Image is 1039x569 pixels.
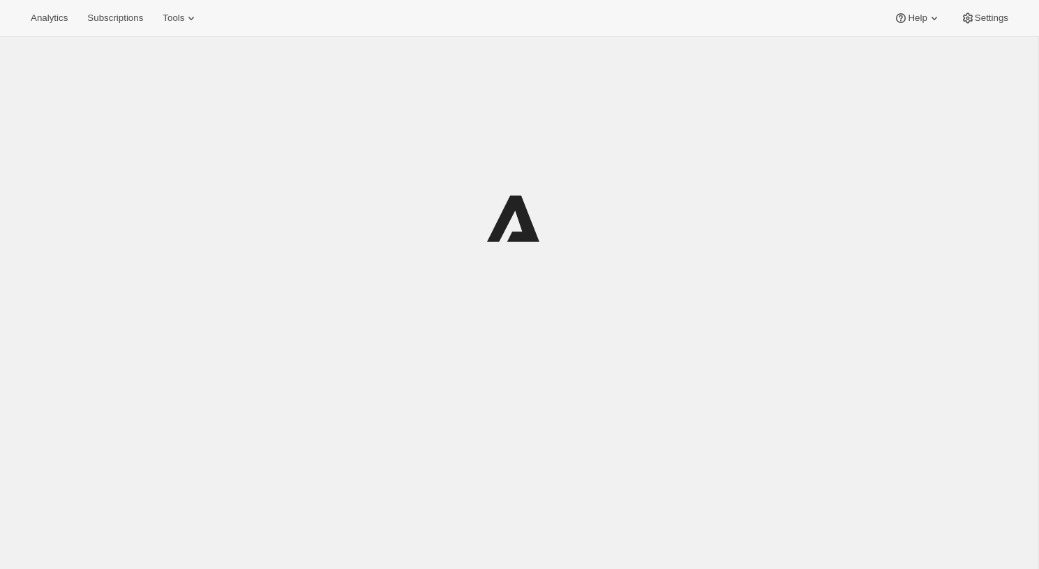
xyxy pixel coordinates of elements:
button: Analytics [22,8,76,28]
span: Settings [975,13,1008,24]
span: Tools [163,13,184,24]
span: Subscriptions [87,13,143,24]
button: Tools [154,8,207,28]
button: Subscriptions [79,8,151,28]
span: Analytics [31,13,68,24]
button: Settings [952,8,1017,28]
button: Help [885,8,949,28]
span: Help [908,13,927,24]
